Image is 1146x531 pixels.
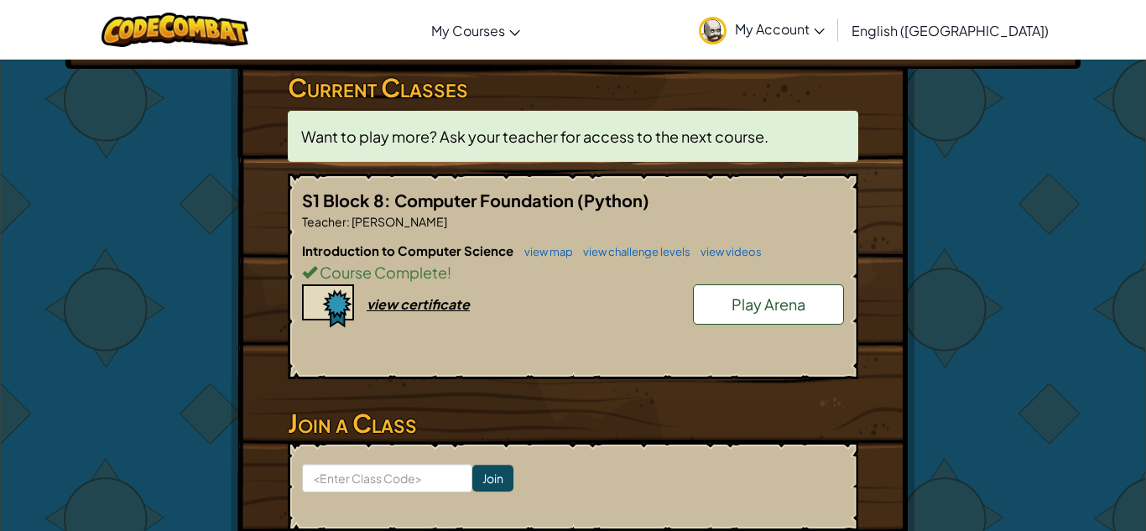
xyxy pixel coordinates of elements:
a: My Account [690,3,833,56]
span: S1 Block 8: Computer Foundation [302,190,577,211]
h3: Join a Class [288,404,858,442]
span: Course Complete [317,263,447,282]
a: English ([GEOGRAPHIC_DATA]) [843,8,1057,53]
img: certificate-icon.png [302,284,354,328]
span: Want to play more? Ask your teacher for access to the next course. [301,127,768,146]
input: Join [472,465,513,492]
span: Play Arena [732,294,805,314]
span: English ([GEOGRAPHIC_DATA]) [852,22,1049,39]
a: view certificate [302,295,470,313]
span: ! [447,263,451,282]
a: view map [516,245,573,258]
input: <Enter Class Code> [302,464,472,492]
span: My Courses [431,22,505,39]
a: view challenge levels [575,245,690,258]
span: My Account [735,20,825,38]
div: view certificate [367,295,470,313]
img: CodeCombat logo [102,13,248,47]
span: [PERSON_NAME] [350,214,447,229]
span: (Python) [577,190,649,211]
a: My Courses [423,8,529,53]
a: view videos [692,245,762,258]
img: avatar [699,17,727,44]
h3: Current Classes [288,69,858,107]
span: Introduction to Computer Science [302,242,516,258]
span: : [346,214,350,229]
span: Teacher [302,214,346,229]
